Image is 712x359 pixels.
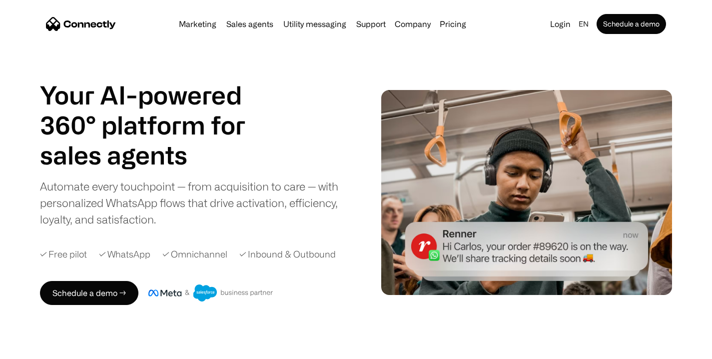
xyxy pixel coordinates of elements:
[162,247,227,261] div: ✓ Omnichannel
[239,247,336,261] div: ✓ Inbound & Outbound
[46,16,116,31] a: home
[20,341,60,355] ul: Language list
[148,284,273,301] img: Meta and Salesforce business partner badge.
[40,281,138,305] a: Schedule a demo →
[99,247,150,261] div: ✓ WhatsApp
[579,17,589,31] div: en
[175,20,220,28] a: Marketing
[575,17,595,31] div: en
[10,340,60,355] aside: Language selected: English
[40,247,87,261] div: ✓ Free pilot
[40,140,270,170] div: carousel
[40,140,270,170] div: 1 of 4
[40,140,270,170] h1: sales agents
[395,17,431,31] div: Company
[436,20,470,28] a: Pricing
[597,14,666,34] a: Schedule a demo
[279,20,350,28] a: Utility messaging
[352,20,390,28] a: Support
[40,80,270,140] h1: Your AI-powered 360° platform for
[546,17,575,31] a: Login
[392,17,434,31] div: Company
[222,20,277,28] a: Sales agents
[40,178,352,227] div: Automate every touchpoint — from acquisition to care — with personalized WhatsApp flows that driv...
